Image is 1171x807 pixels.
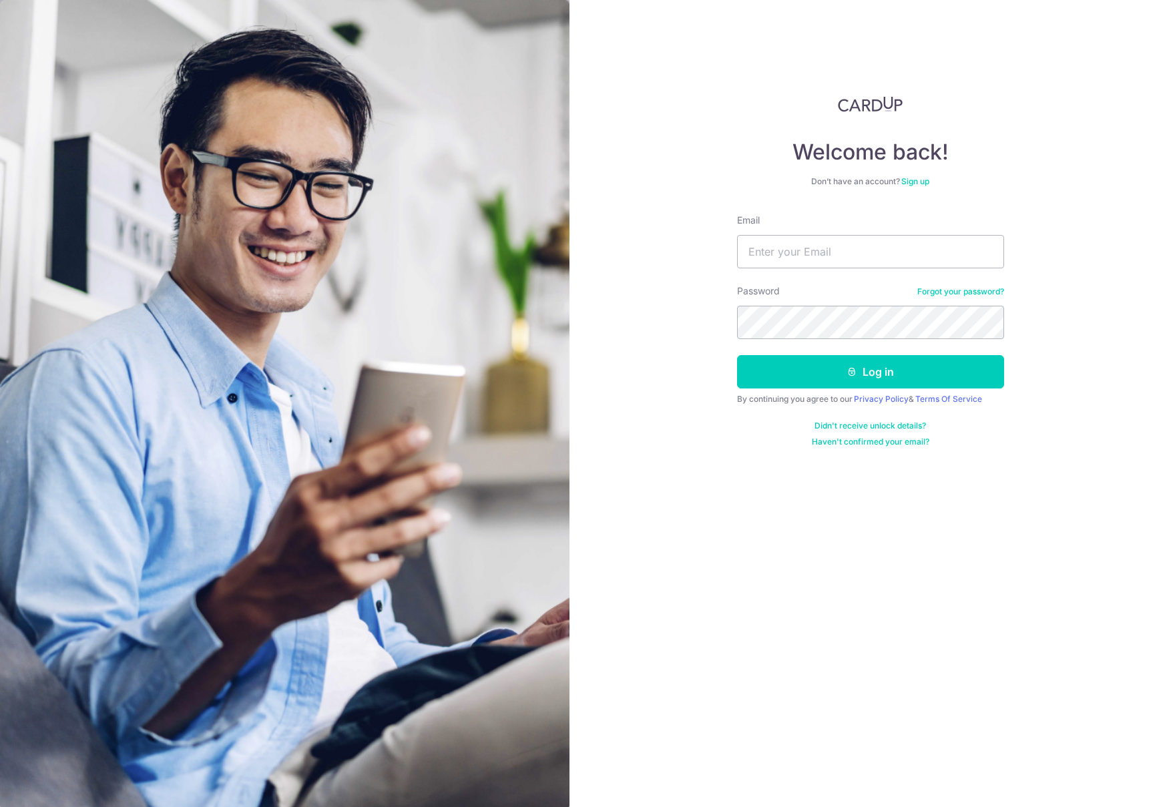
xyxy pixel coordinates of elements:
a: Privacy Policy [854,394,909,404]
div: By continuing you agree to our & [737,394,1004,405]
a: Forgot your password? [917,286,1004,297]
img: CardUp Logo [838,96,903,112]
button: Log in [737,355,1004,388]
h4: Welcome back! [737,139,1004,166]
a: Terms Of Service [915,394,982,404]
div: Don’t have an account? [737,176,1004,187]
a: Haven't confirmed your email? [812,437,929,447]
input: Enter your Email [737,235,1004,268]
a: Sign up [901,176,929,186]
label: Password [737,284,780,298]
label: Email [737,214,760,227]
a: Didn't receive unlock details? [814,421,926,431]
